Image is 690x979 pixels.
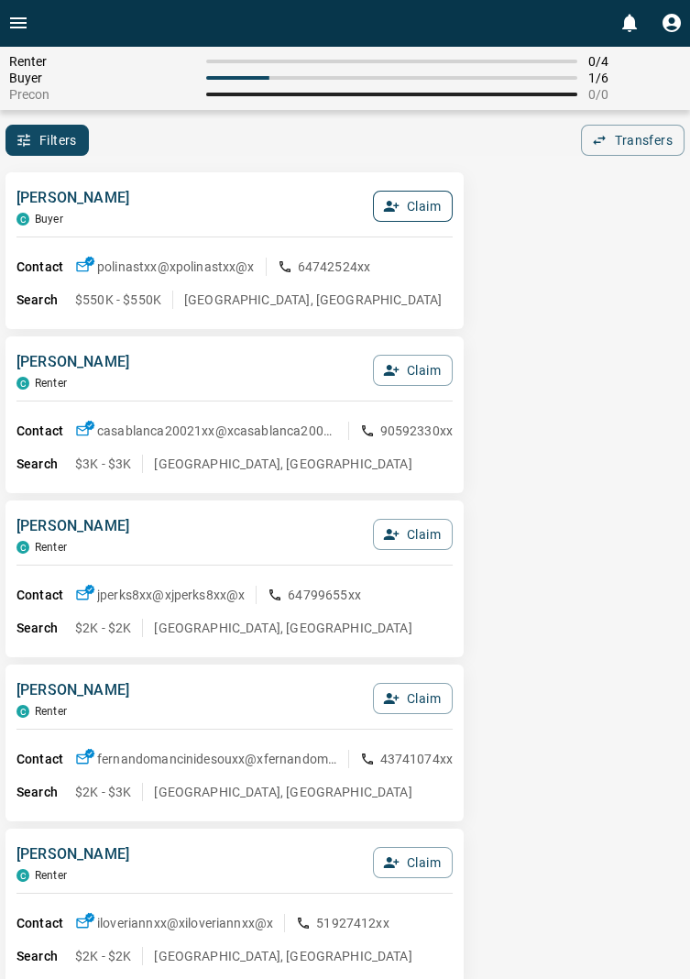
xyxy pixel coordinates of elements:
[16,258,75,277] p: Contact
[184,291,442,309] p: [GEOGRAPHIC_DATA], [GEOGRAPHIC_DATA]
[16,213,29,225] div: condos.ca
[373,847,453,878] button: Claim
[16,422,75,441] p: Contact
[97,750,337,768] p: fernandomancinidesouxx@x fernandomancinidesouxx@x
[35,869,67,882] p: Renter
[154,947,411,965] p: [GEOGRAPHIC_DATA], [GEOGRAPHIC_DATA]
[288,586,361,604] p: 64799655xx
[16,455,75,474] p: Search
[380,422,454,440] p: 90592330xx
[97,422,337,440] p: casablanca20021xx@x casablanca20021xx@x
[16,187,129,209] p: [PERSON_NAME]
[35,705,67,718] p: Renter
[9,71,195,85] span: Buyer
[588,54,681,69] span: 0 / 4
[588,71,681,85] span: 1 / 6
[16,869,29,882] div: condos.ca
[9,87,195,102] span: Precon
[16,679,129,701] p: [PERSON_NAME]
[16,914,75,933] p: Contact
[373,519,453,550] button: Claim
[581,125,685,156] button: Transfers
[9,54,195,69] span: Renter
[16,947,75,966] p: Search
[5,125,89,156] button: Filters
[316,914,389,932] p: 51927412xx
[97,914,273,932] p: iloveriannxx@x iloveriannxx@x
[16,291,75,310] p: Search
[588,87,681,102] span: 0 / 0
[16,619,75,638] p: Search
[75,783,131,801] p: $2K - $3K
[373,683,453,714] button: Claim
[16,783,75,802] p: Search
[154,619,411,637] p: [GEOGRAPHIC_DATA], [GEOGRAPHIC_DATA]
[154,455,411,473] p: [GEOGRAPHIC_DATA], [GEOGRAPHIC_DATA]
[16,705,29,718] div: condos.ca
[16,586,75,605] p: Contact
[16,843,129,865] p: [PERSON_NAME]
[75,455,131,473] p: $3K - $3K
[373,191,453,222] button: Claim
[97,258,255,276] p: polinastxx@x polinastxx@x
[75,291,161,309] p: $550K - $550K
[380,750,454,768] p: 43741074xx
[97,586,245,604] p: jperks8xx@x jperks8xx@x
[35,213,63,225] p: Buyer
[75,947,131,965] p: $2K - $2K
[75,619,131,637] p: $2K - $2K
[16,541,29,554] div: condos.ca
[16,351,129,373] p: [PERSON_NAME]
[154,783,411,801] p: [GEOGRAPHIC_DATA], [GEOGRAPHIC_DATA]
[35,541,67,554] p: Renter
[16,377,29,390] div: condos.ca
[653,5,690,41] button: Profile
[373,355,453,386] button: Claim
[298,258,371,276] p: 64742524xx
[35,377,67,390] p: Renter
[16,750,75,769] p: Contact
[16,515,129,537] p: [PERSON_NAME]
